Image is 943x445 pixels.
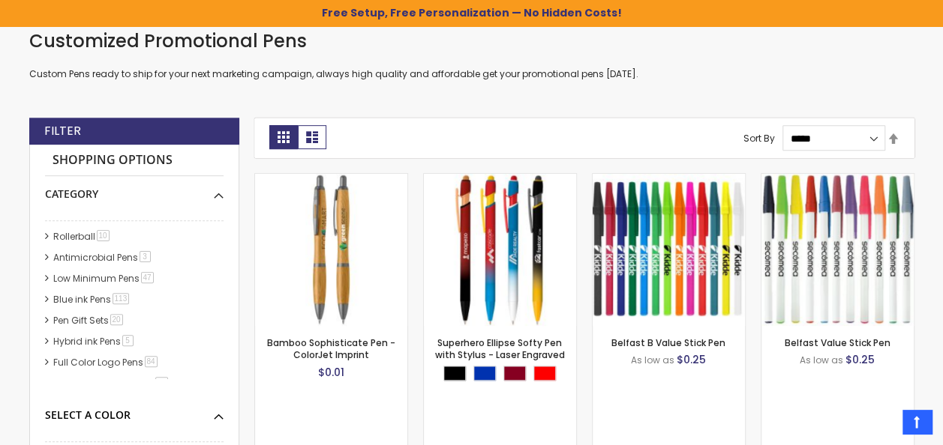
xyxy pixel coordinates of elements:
[593,173,745,186] a: Belfast B Value Stick Pen
[743,132,775,145] label: Sort By
[785,336,890,349] a: Belfast Value Stick Pen
[269,125,298,149] strong: Grid
[145,356,158,367] span: 84
[255,174,407,326] img: Bamboo Sophisticate Pen - ColorJet Imprint
[845,352,875,367] span: $0.25
[593,174,745,326] img: Belfast B Value Stick Pen
[50,272,159,285] a: Low Minimum Pens47
[255,173,407,186] a: Bamboo Sophisticate Pen - ColorJet Imprint
[443,366,466,381] div: Black
[819,405,943,445] iframe: Google Customer Reviews
[473,366,496,381] div: Blue
[122,335,134,346] span: 5
[318,365,344,380] span: $0.01
[761,173,914,186] a: Belfast Value Stick Pen
[761,174,914,326] img: Belfast Value Stick Pen
[424,173,576,186] a: Superhero Ellipse Softy Pen with Stylus - Laser Engraved
[155,377,168,388] span: 17
[50,230,115,243] a: Rollerball10
[44,123,81,139] strong: Filter
[50,293,135,306] a: Blue ink Pens113
[50,356,163,369] a: Full Color Logo Pens84
[140,251,151,262] span: 3
[800,354,843,366] span: As low as
[503,366,526,381] div: Burgundy
[435,336,565,361] a: Superhero Ellipse Softy Pen with Stylus - Laser Engraved
[50,377,173,390] a: Quick Production Pens17
[45,176,224,202] div: Category
[677,352,706,367] span: $0.25
[533,366,556,381] div: Red
[50,314,128,327] a: Pen Gift Sets20
[110,314,123,325] span: 20
[267,336,395,361] a: Bamboo Sophisticate Pen - ColorJet Imprint
[50,335,139,348] a: Hybrid ink Pens5
[611,336,725,349] a: Belfast B Value Stick Pen
[29,29,914,53] h1: Customized Promotional Pens
[45,145,224,177] strong: Shopping Options
[45,397,224,423] div: Select A Color
[631,354,674,366] span: As low as
[424,174,576,326] img: Superhero Ellipse Softy Pen with Stylus - Laser Engraved
[50,251,156,264] a: Antimicrobial Pens3
[113,293,130,304] span: 113
[29,29,914,81] div: Custom Pens ready to ship for your next marketing campaign, always high quality and affordable ge...
[141,272,154,283] span: 47
[97,230,110,241] span: 10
